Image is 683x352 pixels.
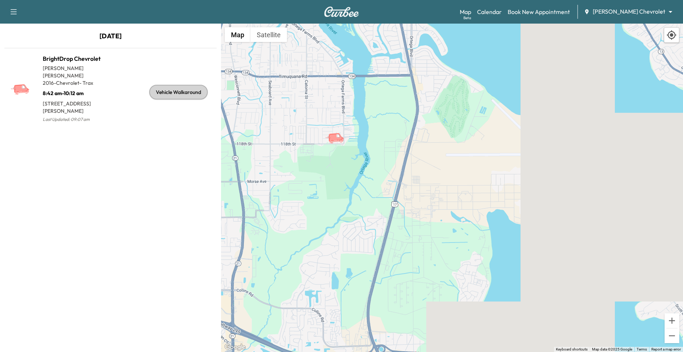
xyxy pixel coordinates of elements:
[637,347,647,351] a: Terms (opens in new tab)
[43,54,111,63] h1: BrightDrop Chevrolet
[223,342,247,352] a: Open this area in Google Maps (opens a new window)
[43,97,111,115] p: [STREET_ADDRESS][PERSON_NAME]
[225,27,251,42] button: Show street map
[324,7,359,17] img: Curbee Logo
[556,347,588,352] button: Keyboard shortcuts
[665,313,679,328] button: Zoom in
[43,65,111,79] p: [PERSON_NAME] [PERSON_NAME]
[43,79,111,87] p: 2016 - Chevrolet - Trax
[43,115,111,124] p: Last Updated: 09:07 am
[325,125,351,138] gmp-advanced-marker: BrightDrop Chevrolet
[664,27,679,43] div: Recenter map
[251,27,287,42] button: Show satellite imagery
[593,7,665,16] span: [PERSON_NAME] Chevrolet
[477,7,502,16] a: Calendar
[463,15,471,21] div: Beta
[592,347,632,351] span: Map data ©2025 Google
[223,342,247,352] img: Google
[460,7,471,16] a: MapBeta
[149,85,208,100] div: Vehicle Walkaround
[43,87,111,97] p: 8:42 am - 10:12 am
[508,7,570,16] a: Book New Appointment
[651,347,681,351] a: Report a map error
[665,328,679,343] button: Zoom out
